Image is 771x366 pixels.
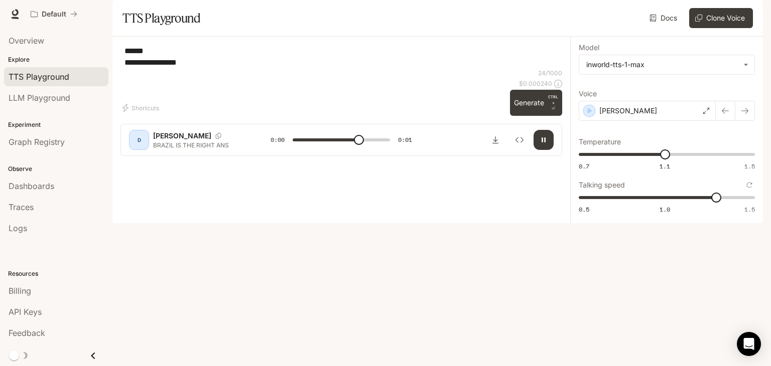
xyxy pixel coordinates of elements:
[510,90,562,116] button: GenerateCTRL +⏎
[689,8,753,28] button: Clone Voice
[548,94,558,106] p: CTRL +
[120,100,163,116] button: Shortcuts
[153,141,246,149] p: BRAZIL IS THE RIGHT ANS
[131,132,147,148] div: D
[548,94,558,112] p: ⏎
[599,106,657,116] p: [PERSON_NAME]
[586,60,738,70] div: inworld-tts-1-max
[579,181,625,189] p: Talking speed
[42,10,66,19] p: Default
[737,332,761,356] div: Open Intercom Messenger
[153,131,211,141] p: [PERSON_NAME]
[579,44,599,51] p: Model
[485,130,505,150] button: Download audio
[211,133,225,139] button: Copy Voice ID
[26,4,82,24] button: All workspaces
[660,205,670,214] span: 1.0
[744,179,755,191] button: Reset to default
[579,162,589,170] span: 0.7
[579,138,621,145] p: Temperature
[744,162,755,170] span: 1.5
[509,130,530,150] button: Inspect
[538,69,562,77] p: 24 / 1000
[579,205,589,214] span: 0.5
[660,162,670,170] span: 1.1
[579,90,597,97] p: Voice
[398,135,412,145] span: 0:01
[122,8,200,28] h1: TTS Playground
[648,8,681,28] a: Docs
[519,79,552,88] p: $ 0.000240
[579,55,754,74] div: inworld-tts-1-max
[271,135,285,145] span: 0:00
[744,205,755,214] span: 1.5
